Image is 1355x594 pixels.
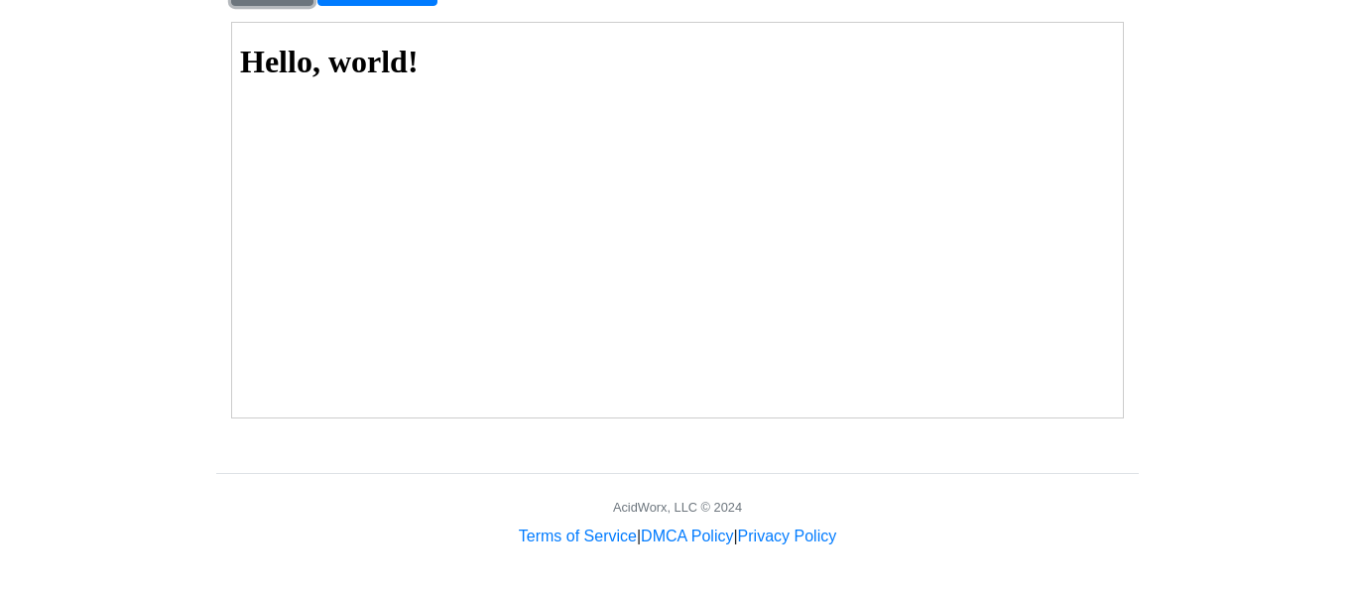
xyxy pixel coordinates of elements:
a: Terms of Service [519,528,637,544]
a: DMCA Policy [641,528,733,544]
a: Privacy Policy [738,528,837,544]
h1: Hello, world! [8,21,883,58]
div: AcidWorx, LLC © 2024 [613,498,742,517]
div: | | [519,525,836,548]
